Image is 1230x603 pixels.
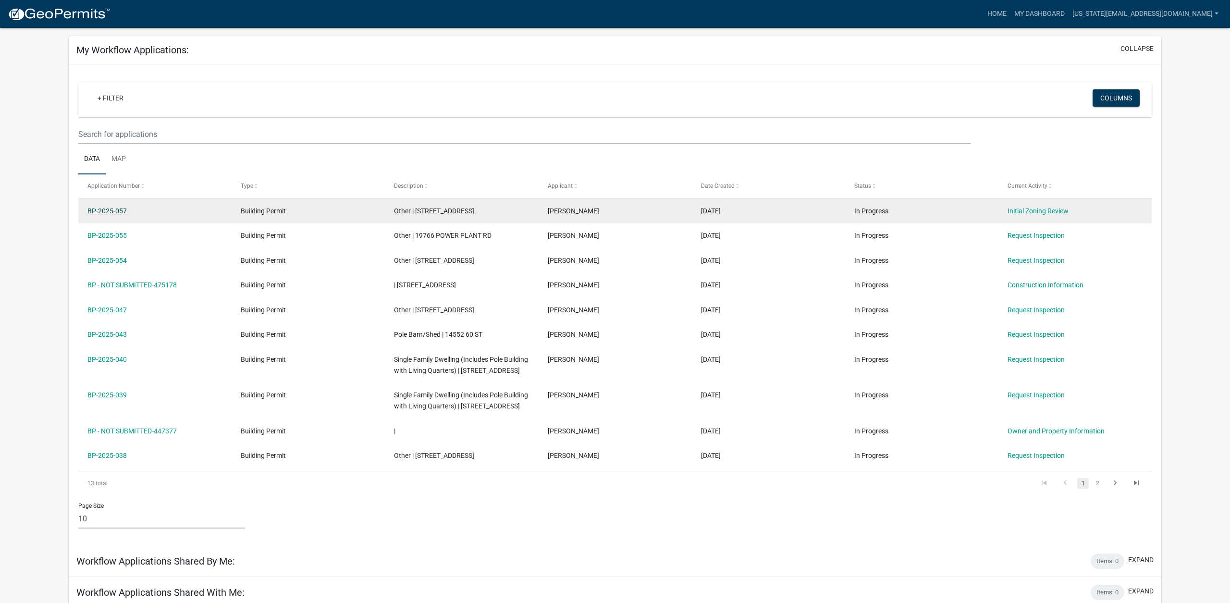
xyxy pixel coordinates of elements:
span: Applicant [548,183,573,189]
span: | [394,427,395,435]
span: Building Permit [241,281,286,289]
span: Ryanne Prochnow [548,356,599,363]
span: Other | 19766 POWER PLANT RD [394,232,492,239]
a: Request Inspection [1008,391,1065,399]
a: BP - NOT SUBMITTED-475178 [87,281,177,289]
span: In Progress [854,356,888,363]
span: Building Permit [241,306,286,314]
span: 09/08/2025 [701,257,721,264]
datatable-header-cell: Description [385,174,538,197]
a: + Filter [90,89,131,107]
span: In Progress [854,331,888,338]
button: Columns [1093,89,1140,107]
input: Search for applications [78,124,971,144]
a: Request Inspection [1008,331,1065,338]
a: Initial Zoning Review [1008,207,1069,215]
a: Request Inspection [1008,452,1065,459]
span: In Progress [854,452,888,459]
span: Ryanne Prochnow [548,427,599,435]
a: Owner and Property Information [1008,427,1105,435]
span: Date Created [701,183,735,189]
span: 09/12/2025 [701,207,721,215]
h5: My Workflow Applications: [76,44,189,56]
span: Type [241,183,253,189]
span: Other | 7114 77 ST [394,257,474,264]
span: Ryanne Prochnow [548,331,599,338]
span: Ryanne Prochnow [548,232,599,239]
datatable-header-cell: Applicant [538,174,691,197]
a: Map [106,144,132,175]
span: 09/08/2025 [701,281,721,289]
span: In Progress [854,207,888,215]
span: In Progress [854,232,888,239]
div: 13 total [78,471,291,495]
span: Application Number [87,183,140,189]
datatable-header-cell: Status [845,174,998,197]
button: expand [1128,586,1154,596]
span: Building Permit [241,331,286,338]
datatable-header-cell: Current Activity [998,174,1152,197]
a: BP-2025-047 [87,306,127,314]
span: Pole Barn/Shed | 14552 60 ST [394,331,482,338]
button: collapse [1120,44,1154,54]
span: Ryanne Prochnow [548,281,599,289]
a: go to previous page [1056,478,1074,489]
span: | 7114 77 ST [394,281,456,289]
a: Home [984,5,1010,23]
span: Building Permit [241,257,286,264]
a: Request Inspection [1008,257,1065,264]
a: BP-2025-038 [87,452,127,459]
span: Building Permit [241,427,286,435]
span: Other | 15155 EDDYVILLE RD [394,452,474,459]
h5: Workflow Applications Shared By Me: [76,555,235,567]
span: Status [854,183,871,189]
li: page 1 [1076,475,1090,492]
div: Items: 0 [1091,585,1124,600]
a: BP-2025-054 [87,257,127,264]
span: Building Permit [241,356,286,363]
span: In Progress [854,427,888,435]
span: Ryanne Prochnow [548,391,599,399]
span: In Progress [854,306,888,314]
span: 07/10/2025 [701,356,721,363]
span: Other | 8339 110 AVE [394,306,474,314]
span: Building Permit [241,391,286,399]
div: Items: 0 [1091,554,1124,569]
span: Building Permit [241,452,286,459]
span: Building Permit [241,207,286,215]
a: Request Inspection [1008,232,1065,239]
a: Construction Information [1008,281,1083,289]
div: collapse [69,64,1161,546]
li: page 2 [1090,475,1105,492]
a: BP-2025-040 [87,356,127,363]
datatable-header-cell: Application Number [78,174,232,197]
a: [US_STATE][EMAIL_ADDRESS][DOMAIN_NAME] [1069,5,1222,23]
span: 07/03/2025 [701,452,721,459]
span: Single Family Dwelling (Includes Pole Building with Living Quarters) | 18751 140 AVE [394,391,528,410]
span: Ryanne Prochnow [548,207,599,215]
span: 07/10/2025 [701,391,721,399]
h5: Workflow Applications Shared With Me: [76,587,245,598]
a: go to next page [1106,478,1124,489]
span: Ryanne Prochnow [548,452,599,459]
datatable-header-cell: Date Created [692,174,845,197]
a: My Dashboard [1010,5,1069,23]
span: Ryanne Prochnow [548,306,599,314]
span: In Progress [854,391,888,399]
span: In Progress [854,257,888,264]
span: Ryanne Prochnow [548,257,599,264]
a: BP-2025-055 [87,232,127,239]
a: BP - NOT SUBMITTED-447377 [87,427,177,435]
datatable-header-cell: Type [232,174,385,197]
a: 2 [1092,478,1103,489]
a: go to first page [1035,478,1053,489]
a: Request Inspection [1008,356,1065,363]
a: BP-2025-043 [87,331,127,338]
button: expand [1128,555,1154,565]
span: Description [394,183,423,189]
a: 1 [1077,478,1089,489]
span: Building Permit [241,232,286,239]
span: 09/09/2025 [701,232,721,239]
span: In Progress [854,281,888,289]
a: Data [78,144,106,175]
